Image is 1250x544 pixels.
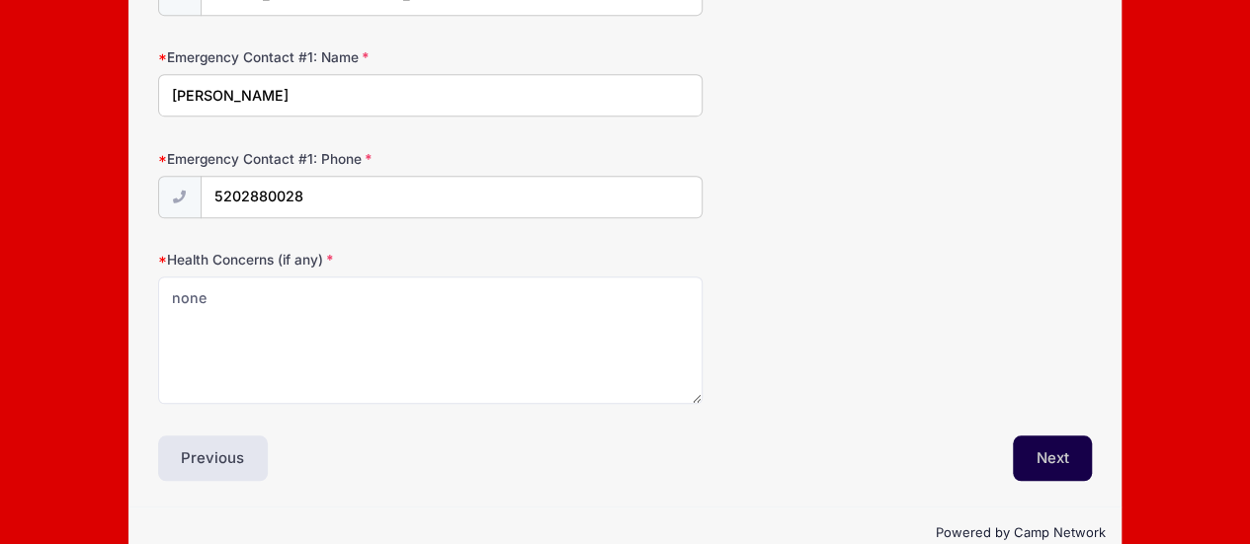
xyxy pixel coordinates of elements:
[158,435,269,481] button: Previous
[201,176,703,218] input: (xxx) xxx-xxxx
[158,149,469,169] label: Emergency Contact #1: Phone
[1013,435,1093,481] button: Next
[145,523,1106,543] p: Powered by Camp Network
[158,47,469,67] label: Emergency Contact #1: Name
[158,276,704,404] textarea: none
[158,250,469,270] label: Health Concerns (if any)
